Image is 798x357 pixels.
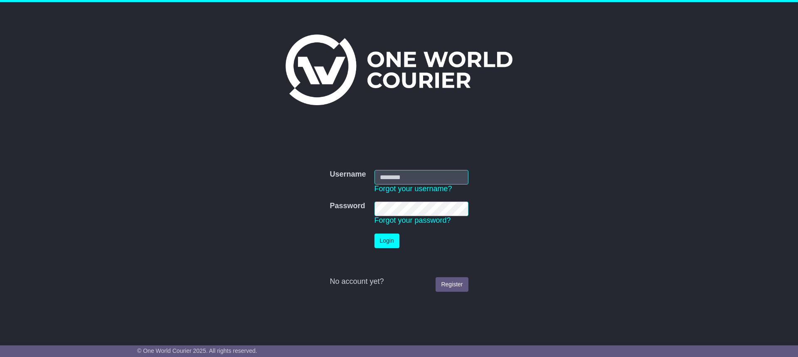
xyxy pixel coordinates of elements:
a: Forgot your username? [374,185,452,193]
div: No account yet? [330,277,468,286]
label: Password [330,202,365,211]
span: © One World Courier 2025. All rights reserved. [137,347,257,354]
a: Register [436,277,468,292]
img: One World [286,34,512,105]
a: Forgot your password? [374,216,451,224]
label: Username [330,170,366,179]
button: Login [374,234,399,248]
